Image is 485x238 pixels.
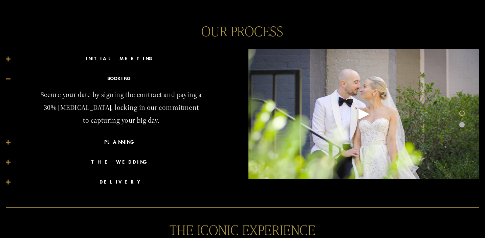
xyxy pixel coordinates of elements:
[10,54,237,64] span: INITIAL MEETING
[6,223,479,236] h2: THE ICONIC EXPERIENCE
[6,49,237,69] button: INITIAL MEETING
[10,74,237,84] span: BOOKING
[6,152,237,172] button: THE WEDDING
[6,172,237,192] button: DELIVERY
[6,133,237,152] button: PLANNING
[6,89,237,132] div: BOOKING
[6,24,479,37] h2: OUR PROCESS
[356,106,372,122] div: Play
[40,89,202,127] p: Secure your date by signing the contract and paying a 30% [MEDICAL_DATA], locking in our commitme...
[10,138,237,147] span: PLANNING
[10,158,237,167] span: THE WEDDING
[10,177,237,187] span: DELIVERY
[6,69,237,89] button: BOOKING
